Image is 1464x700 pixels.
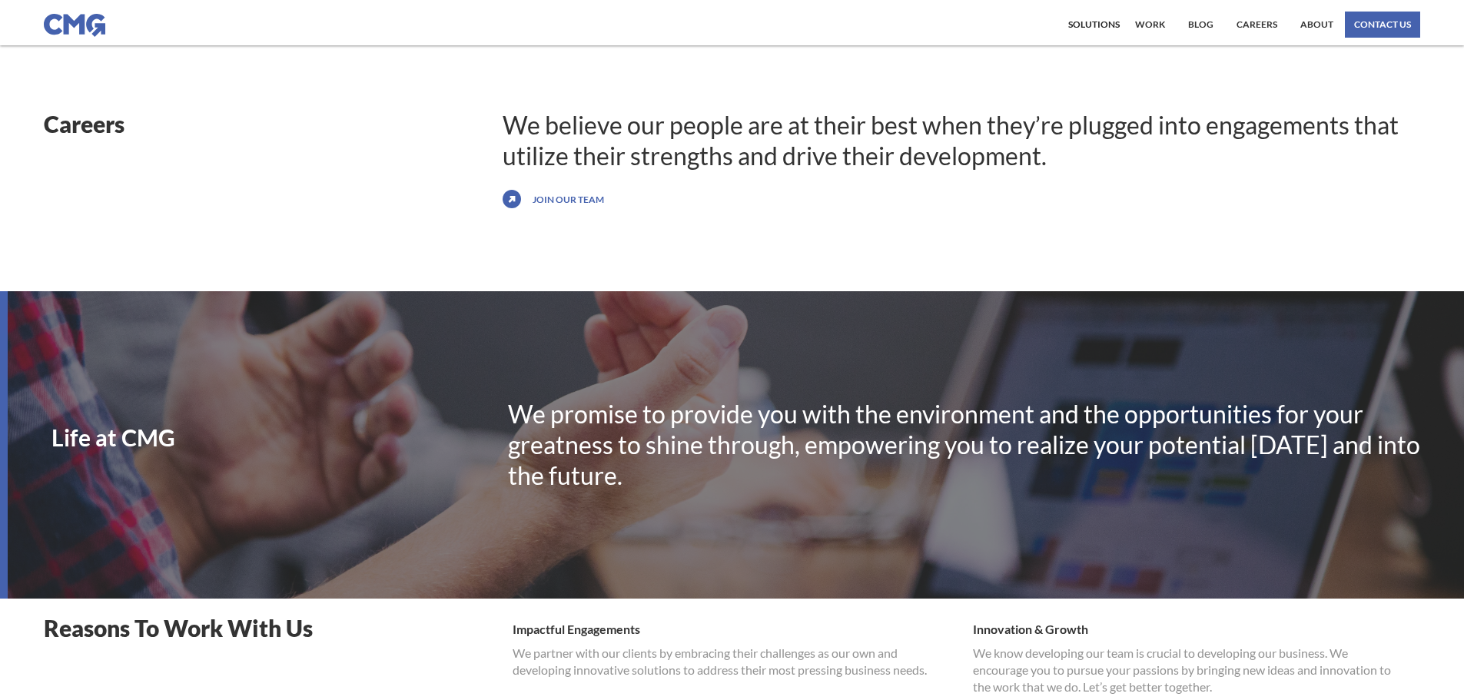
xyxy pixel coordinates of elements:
[1296,12,1337,38] a: About
[973,614,1420,645] h1: Innovation & Growth
[51,426,508,449] h1: Life at CMG
[1068,20,1120,29] div: Solutions
[513,645,960,678] h1: We partner with our clients by embracing their challenges as our own and developing innovative so...
[513,614,960,645] h1: Impactful Engagements
[1354,20,1411,29] div: contact us
[44,14,105,37] img: CMG logo in blue.
[529,187,608,211] a: Join our team
[44,110,503,138] h1: Careers
[503,187,521,211] img: icon with arrow pointing up and to the right.
[1233,12,1281,38] a: Careers
[503,110,1420,171] div: We believe our people are at their best when they’re plugged into engagements that utilize their ...
[44,614,497,642] h1: Reasons To Work With Us
[1184,12,1217,38] a: Blog
[508,399,1420,491] div: We promise to provide you with the environment and the opportunities for your greatness to shine ...
[973,645,1420,695] h1: We know developing our team is crucial to developing our business. We encourage you to pursue you...
[1131,12,1169,38] a: work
